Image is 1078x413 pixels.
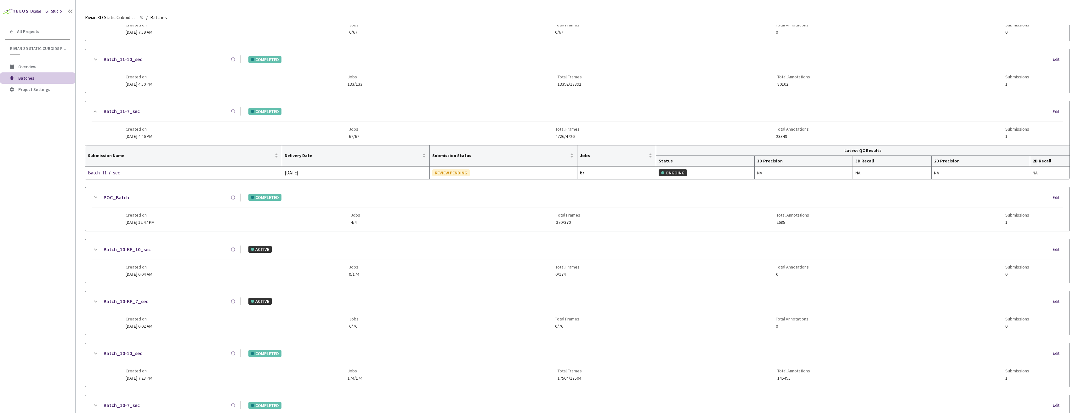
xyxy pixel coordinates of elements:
[146,14,148,21] li: /
[18,87,50,92] span: Project Settings
[85,101,1069,145] div: Batch_11-7_secCOMPLETEDEditCreated on[DATE] 4:46 PMJobs67/67Total Frames4726/4726Total Annotation...
[776,212,809,218] span: Total Annotations
[777,368,810,373] span: Total Annotations
[556,220,580,225] span: 370/370
[1005,30,1029,35] span: 0
[349,127,359,132] span: Jobs
[85,145,282,166] th: Submission Name
[1005,134,1029,139] span: 1
[104,194,129,201] a: POC_Batch
[776,127,809,132] span: Total Annotations
[1053,298,1063,305] div: Edit
[285,153,421,158] span: Delivery Date
[1005,127,1029,132] span: Submissions
[285,169,427,177] div: [DATE]
[349,22,359,27] span: Jobs
[18,64,36,70] span: Overview
[777,74,810,79] span: Total Annotations
[248,402,281,409] div: COMPLETED
[150,14,167,21] span: Batches
[126,133,152,139] span: [DATE] 4:46 PM
[126,271,152,277] span: [DATE] 6:04 AM
[349,316,359,321] span: Jobs
[1053,109,1063,115] div: Edit
[126,212,155,218] span: Created on
[85,239,1069,283] div: Batch_10-KF_10_secACTIVEEditCreated on[DATE] 6:04 AMJobs0/174Total Frames0/174Total Annotations0S...
[349,272,359,277] span: 0/174
[776,272,809,277] span: 0
[432,169,470,176] div: REVIEW PENDING
[555,272,580,277] span: 0/174
[577,145,656,166] th: Jobs
[248,246,272,253] div: ACTIVE
[248,56,281,63] div: COMPLETED
[430,145,577,166] th: Submission Status
[88,169,155,177] div: Batch_11-7_sec
[17,29,39,34] span: All Projects
[85,49,1069,93] div: Batch_11-10_secCOMPLETEDEditCreated on[DATE] 4:50 PMJobs133/133Total Frames13392/13392Total Annot...
[351,212,360,218] span: Jobs
[1053,402,1063,409] div: Edit
[349,134,359,139] span: 67/67
[1005,82,1029,87] span: 1
[348,82,362,87] span: 133/133
[555,127,580,132] span: Total Frames
[104,349,142,357] a: Batch_10-10_sec
[555,264,580,269] span: Total Frames
[85,291,1069,335] div: Batch_10-KF_7_secACTIVEEditCreated on[DATE] 6:02 AMJobs0/76Total Frames0/76Total Annotations0Subm...
[85,14,136,21] span: Rivian 3D Static Cuboids fixed[2024-25]
[558,368,582,373] span: Total Frames
[349,30,359,35] span: 0/67
[351,220,360,225] span: 4/4
[348,368,362,373] span: Jobs
[777,376,810,381] span: 145495
[853,156,932,166] th: 3D Recall
[556,212,580,218] span: Total Frames
[1005,22,1029,27] span: Submissions
[580,169,653,177] div: 67
[126,29,152,35] span: [DATE] 7:59 AM
[248,350,281,357] div: COMPLETED
[1005,324,1029,329] span: 0
[104,55,142,63] a: Batch_11-10_sec
[248,108,281,115] div: COMPLETED
[85,187,1069,231] div: POC_BatchCOMPLETEDEditCreated on[DATE] 12:47 PMJobs4/4Total Frames370/370Total Annotations2685Sub...
[855,169,929,176] div: NA
[776,22,808,27] span: Total Annotations
[45,8,62,14] div: GT Studio
[282,145,430,166] th: Delivery Date
[126,316,152,321] span: Created on
[755,156,853,166] th: 3D Precision
[777,82,810,87] span: 80102
[1030,156,1069,166] th: 2D Recall
[558,376,582,381] span: 17504/17504
[555,22,579,27] span: Total Frames
[104,297,148,305] a: Batch_10-KF_7_sec
[126,375,152,381] span: [DATE] 7:28 PM
[776,30,808,35] span: 0
[126,264,152,269] span: Created on
[1053,56,1063,63] div: Edit
[104,107,140,115] a: Batch_11-7_sec
[1005,220,1029,225] span: 1
[558,82,582,87] span: 13392/13392
[1005,264,1029,269] span: Submissions
[10,46,66,51] span: Rivian 3D Static Cuboids fixed[2024-25]
[126,74,152,79] span: Created on
[88,153,273,158] span: Submission Name
[104,401,140,409] a: Batch_10-7_sec
[1053,195,1063,201] div: Edit
[1005,316,1029,321] span: Submissions
[348,74,362,79] span: Jobs
[1005,368,1029,373] span: Submissions
[757,169,850,176] div: NA
[126,219,155,225] span: [DATE] 12:47 PM
[659,169,687,176] div: ONGOING
[248,298,272,305] div: ACTIVE
[349,264,359,269] span: Jobs
[555,324,579,329] span: 0/76
[555,30,579,35] span: 0/67
[776,134,809,139] span: 23349
[1005,376,1029,381] span: 1
[1005,272,1029,277] span: 0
